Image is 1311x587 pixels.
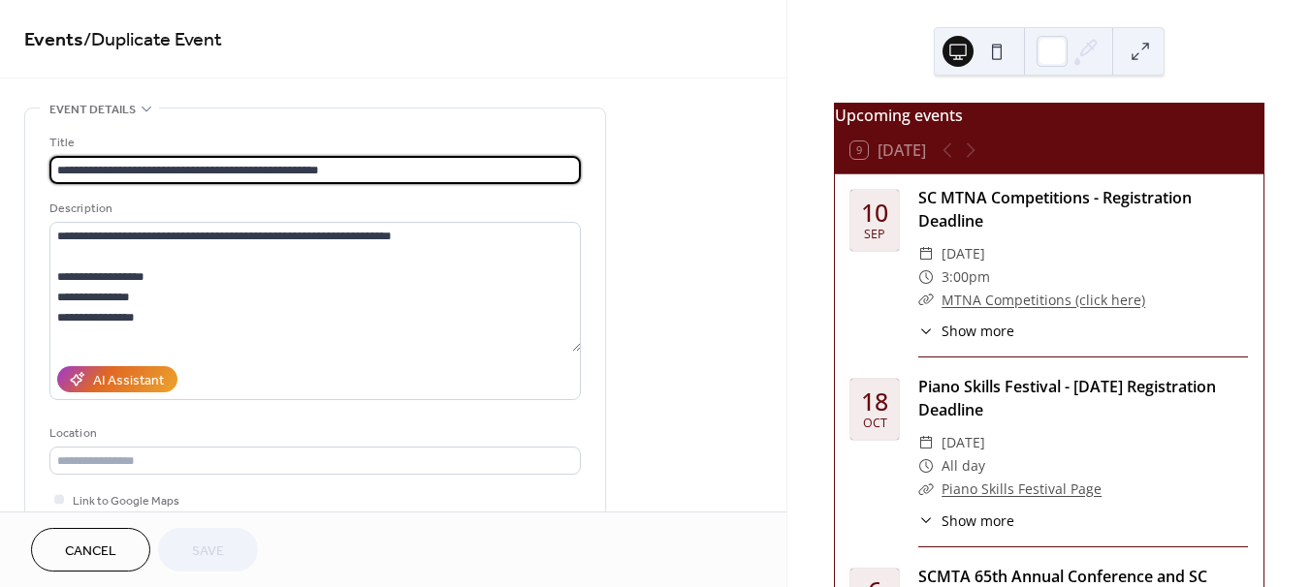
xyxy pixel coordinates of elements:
div: ​ [918,510,934,531]
div: ​ [918,265,934,289]
div: AI Assistant [93,371,164,391]
a: Piano Skills Festival Page [942,479,1102,498]
div: ​ [918,454,934,478]
div: ​ [918,431,934,454]
button: Cancel [31,528,150,572]
span: Cancel [65,541,116,562]
button: ​Show more [918,510,1014,531]
span: [DATE] [942,431,985,454]
div: Sep [864,229,885,241]
div: 18 [861,389,888,414]
a: SC MTNA Competitions - Registration Deadline [918,187,1192,232]
span: 3:00pm [942,265,990,289]
div: Upcoming events [835,104,1263,127]
div: ​ [918,478,934,501]
div: ​ [918,242,934,265]
div: ​ [918,321,934,341]
span: Event details [49,100,136,120]
span: / Duplicate Event [83,21,222,59]
span: Show more [942,510,1014,531]
button: ​Show more [918,321,1014,341]
div: ​ [918,289,934,312]
a: Piano Skills Festival - [DATE] Registration Deadline [918,376,1216,420]
div: Oct [863,417,887,430]
span: Link to Google Maps [73,491,179,511]
a: MTNA Competitions (click here) [942,291,1145,309]
div: 10 [861,201,888,225]
button: AI Assistant [57,366,177,392]
div: Location [49,423,577,444]
span: All day [942,454,985,478]
div: Description [49,199,577,219]
span: Show more [942,321,1014,341]
span: [DATE] [942,242,985,265]
div: Title [49,133,577,153]
a: Events [24,21,83,59]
